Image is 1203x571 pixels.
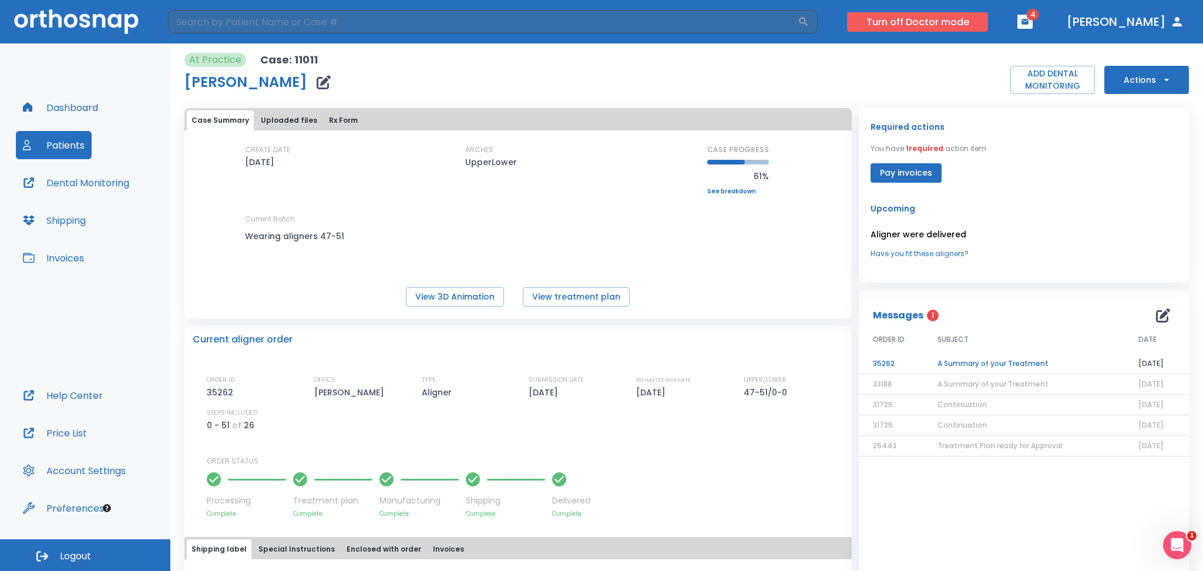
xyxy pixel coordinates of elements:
p: 61% [707,169,769,183]
p: Treatment plan [293,495,372,507]
button: ADD DENTAL MONITORING [1010,66,1095,94]
p: Aligner [422,385,456,399]
span: ORDER ID [873,334,905,345]
p: Wearing aligners 47-51 [245,229,351,243]
button: View treatment plan [523,287,630,307]
p: Complete [207,509,286,518]
p: TYPE [422,375,436,385]
button: Case Summary [187,110,254,130]
button: Dental Monitoring [16,169,136,197]
button: [PERSON_NAME] [1062,11,1189,32]
a: See breakdown [707,188,769,195]
p: Required actions [871,120,945,134]
span: Treatment Plan ready for Approval [937,441,1063,451]
p: ARCHES [465,145,493,155]
p: Complete [552,509,590,518]
p: Complete [293,509,372,518]
span: [DATE] [1138,441,1164,451]
p: SUBMISSION DATE [529,375,584,385]
button: View 3D Animation [406,287,504,307]
p: [DATE] [529,385,562,399]
p: of [232,418,241,432]
p: [DATE] [636,385,670,399]
td: A Summary of your Treatment [923,354,1124,374]
p: Processing [207,495,286,507]
span: 25443 [873,441,896,451]
span: [DATE] [1138,399,1164,409]
a: Have you fit these aligners? [871,248,1177,259]
button: Enclosed with order [342,539,426,559]
input: Search by Patient Name or Case # [168,10,798,33]
p: Upcoming [871,201,1177,216]
td: 35262 [859,354,923,374]
p: 47-51/0-0 [744,385,791,399]
span: SUBJECT [937,334,969,345]
p: 35262 [207,385,237,399]
p: Complete [379,509,459,518]
button: Pay invoices [871,163,942,183]
button: Invoices [16,244,91,272]
p: Current Batch [245,214,351,224]
span: Logout [60,550,91,563]
p: Manufacturing [379,495,459,507]
p: At Practice [189,53,241,67]
span: [DATE] [1138,420,1164,430]
p: ESTIMATED SHIP DATE [636,375,691,385]
p: Current aligner order [193,332,293,347]
span: A Summary of your Treatment [937,379,1049,389]
span: DATE [1138,334,1157,345]
p: CREATE DATE [245,145,290,155]
div: tabs [187,539,849,559]
button: Preferences [16,494,111,522]
button: Actions [1104,66,1189,94]
p: Complete [466,509,545,518]
button: Rx Form [324,110,362,130]
p: CASE PROGRESS [707,145,769,155]
span: 31725 [873,420,893,430]
h1: [PERSON_NAME] [184,75,307,89]
button: Special Instructions [254,539,340,559]
button: Shipping [16,206,93,234]
p: You have action item [871,143,986,154]
button: Uploaded files [256,110,322,130]
span: 1 [1187,531,1197,540]
button: Dashboard [16,93,105,122]
img: Orthosnap [14,9,139,33]
button: Account Settings [16,456,133,485]
p: STEPS INCLUDED [207,408,257,418]
p: UPPER/LOWER [744,375,787,385]
button: Patients [16,131,92,159]
button: Shipping label [187,539,251,559]
p: Aligner were delivered [871,227,1177,241]
button: Price List [16,419,94,447]
span: 31725 [873,399,893,409]
span: 4 [1027,9,1039,21]
td: [DATE] [1124,354,1189,374]
button: Invoices [428,539,469,559]
p: OFFICE [314,375,335,385]
p: Shipping [466,495,545,507]
button: Help Center [16,381,110,409]
p: UpperLower [465,155,517,169]
div: Tooltip anchor [102,503,112,513]
p: Case: 11011 [260,53,318,67]
span: Continuation [937,399,987,409]
p: Messages [873,308,923,323]
p: [DATE] [245,155,274,169]
span: 1 required [906,143,943,153]
span: 33188 [873,379,892,389]
button: Turn off Doctor mode [847,12,988,32]
span: Continuation [937,420,987,430]
span: 1 [927,310,939,321]
div: tabs [187,110,849,130]
iframe: Intercom live chat [1163,531,1191,559]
